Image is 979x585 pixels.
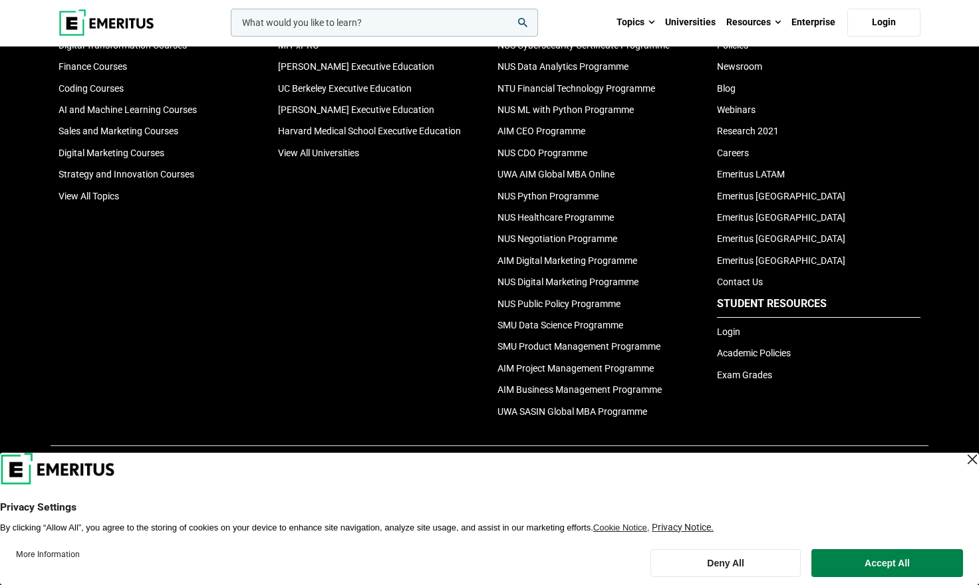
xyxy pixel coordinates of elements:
a: NUS Python Programme [497,191,599,201]
a: [PERSON_NAME] Executive Education [278,104,434,115]
a: Strategy and Innovation Courses [59,169,194,179]
a: Newsroom [717,61,762,72]
a: MIT xPRO [278,40,319,51]
a: Finance Courses [59,61,127,72]
input: woocommerce-product-search-field-0 [231,9,538,37]
a: NUS Data Analytics Programme [497,61,629,72]
a: NUS Negotiation Programme [497,233,617,244]
a: Exam Grades [717,370,772,380]
a: AI and Machine Learning Courses [59,104,197,115]
a: AIM CEO Programme [497,126,585,136]
a: NUS Public Policy Programme [497,298,621,309]
a: Academic Policies [717,348,791,358]
a: NUS CDO Programme [497,148,587,158]
a: Digital Transformation Courses [59,40,187,51]
a: Emeritus LATAM [717,169,785,179]
a: UWA AIM Global MBA Online [497,169,615,179]
a: SMU Data Science Programme [497,320,623,330]
a: AIM Project Management Programme [497,363,654,374]
a: UWA SASIN Global MBA Programme [497,406,647,417]
a: Sales and Marketing Courses [59,126,178,136]
a: Coding Courses [59,83,124,94]
a: Emeritus [GEOGRAPHIC_DATA] [717,212,845,223]
a: Policies [717,40,748,51]
a: Emeritus [GEOGRAPHIC_DATA] [717,233,845,244]
a: Login [847,9,920,37]
a: UC Berkeley Executive Education [278,83,412,94]
a: Digital Marketing Courses [59,148,164,158]
a: Harvard Medical School Executive Education [278,126,461,136]
a: AIM Business Management Programme [497,384,662,395]
a: SMU Product Management Programme [497,341,660,352]
a: Emeritus [GEOGRAPHIC_DATA] [717,255,845,266]
a: Webinars [717,104,756,115]
a: Login [717,326,740,337]
a: NUS Healthcare Programme [497,212,614,223]
a: Blog [717,83,736,94]
a: [PERSON_NAME] Executive Education [278,61,434,72]
a: NUS Cybersecurity Certificate Programme [497,40,670,51]
a: NTU Financial Technology Programme [497,83,655,94]
a: View All Universities [278,148,359,158]
a: NUS ML with Python Programme [497,104,634,115]
a: Research 2021 [717,126,779,136]
a: View All Topics [59,191,119,201]
a: Careers [717,148,749,158]
a: NUS Digital Marketing Programme [497,277,638,287]
a: Emeritus [GEOGRAPHIC_DATA] [717,191,845,201]
a: Contact Us [717,277,763,287]
a: AIM Digital Marketing Programme [497,255,637,266]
